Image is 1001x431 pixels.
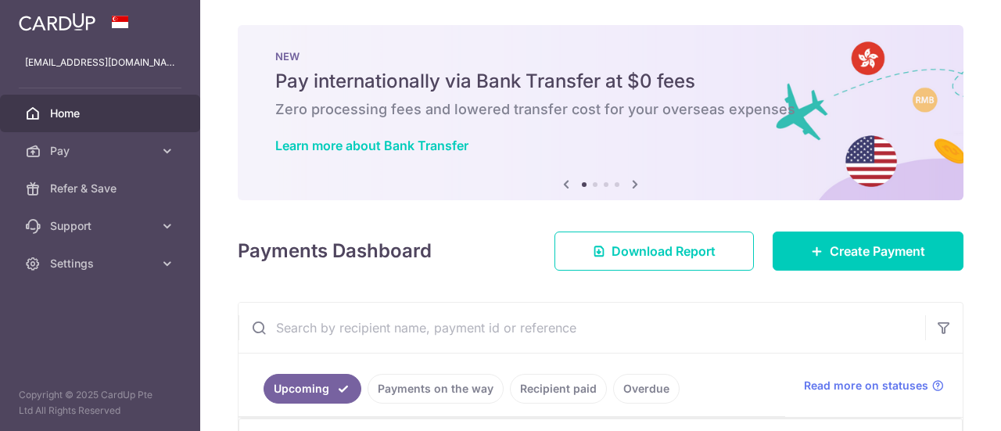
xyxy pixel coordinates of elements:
[773,232,963,271] a: Create Payment
[264,374,361,404] a: Upcoming
[239,303,925,353] input: Search by recipient name, payment id or reference
[238,25,963,200] img: Bank transfer banner
[804,378,928,393] span: Read more on statuses
[510,374,607,404] a: Recipient paid
[19,13,95,31] img: CardUp
[554,232,754,271] a: Download Report
[275,50,926,63] p: NEW
[275,138,468,153] a: Learn more about Bank Transfer
[50,106,153,121] span: Home
[275,100,926,119] h6: Zero processing fees and lowered transfer cost for your overseas expenses
[275,69,926,94] h5: Pay internationally via Bank Transfer at $0 fees
[50,143,153,159] span: Pay
[50,218,153,234] span: Support
[50,181,153,196] span: Refer & Save
[612,242,716,260] span: Download Report
[25,55,175,70] p: [EMAIL_ADDRESS][DOMAIN_NAME]
[368,374,504,404] a: Payments on the way
[613,374,680,404] a: Overdue
[830,242,925,260] span: Create Payment
[238,237,432,265] h4: Payments Dashboard
[50,256,153,271] span: Settings
[804,378,944,393] a: Read more on statuses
